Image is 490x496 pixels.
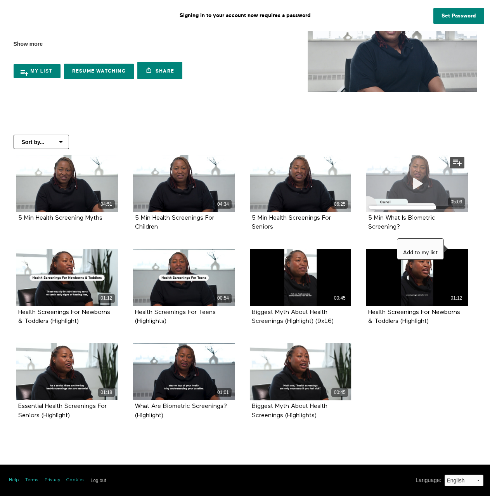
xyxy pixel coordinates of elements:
a: Terms [25,477,38,484]
a: 5 Min What Is Biometric Screening? 05:09 [366,155,468,212]
strong: Add to my list [403,250,438,255]
a: 5 Min Health Screening Myths 04:51 [16,155,118,212]
a: Essential Health Screenings For Seniors (Highlight) [18,403,107,418]
a: Resume Watching [64,64,134,79]
a: Share [137,62,182,79]
a: Health Screenings For Teens (Highlights) [135,309,216,324]
a: Health Screenings For Teens (Highlights) 00:54 [133,249,235,306]
div: 01:18 [98,388,115,397]
p: Signing in to your account now requires a password [6,6,484,25]
div: 00:45 [331,388,348,397]
div: 01:01 [215,388,232,397]
button: My list [14,64,61,78]
a: 5 Min Health Screening Myths [18,215,102,221]
a: Health Screenings For Newborns & Toddlers (Highlight) 01:12 [16,249,118,306]
a: 5 Min Health Screenings For Children 04:34 [133,155,235,212]
div: 00:54 [215,294,232,303]
a: 5 Min What Is Biometric Screening? [368,215,435,230]
button: Add to my list [450,157,464,168]
a: Health Screenings For Newborns & Toddlers (Highlight) [368,309,460,324]
input: Log out [91,478,106,483]
a: Help [9,477,19,484]
a: 5 Min Health Screenings For Children [135,215,214,230]
a: Privacy [45,477,60,484]
div: 04:51 [98,200,115,209]
a: Health Screenings For Newborns & Toddlers (Highlight) [18,309,110,324]
div: 01:12 [448,294,465,303]
div: 01:12 [98,294,115,303]
div: 05:09 [448,198,465,206]
a: Essential Health Screenings For Seniors (Highlight) 01:18 [16,343,118,400]
div: 04:34 [215,200,232,209]
label: Language : [416,476,441,484]
a: Biggest Myth About Health Screenings (Highlight) (9x16) [252,309,334,324]
a: Biggest Myth About Health Screenings (Highlight) (9x16) 00:45 [250,249,351,306]
a: Biggest Myth About Health Screenings (Highlights) [252,403,327,418]
a: Cookies [66,477,85,484]
a: Health Screenings For Newborns & Toddlers (Highlight) 01:12 [366,249,468,306]
div: 00:45 [331,294,348,303]
a: Set Password [433,8,484,24]
a: What Are Biometric Screenings? (Highlight) [135,403,227,418]
a: What Are Biometric Screenings? (Highlight) 01:01 [133,343,235,400]
a: Biggest Myth About Health Screenings (Highlights) 00:45 [250,343,351,400]
span: Show more [14,40,43,48]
